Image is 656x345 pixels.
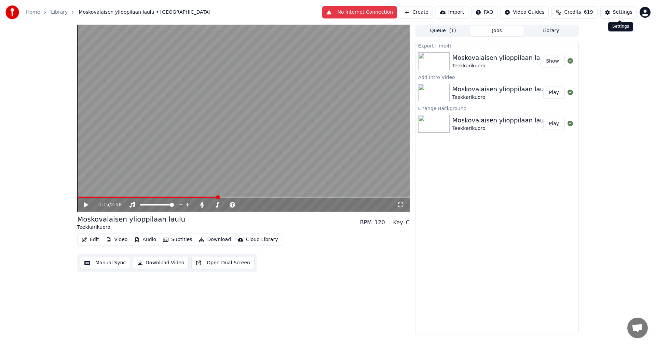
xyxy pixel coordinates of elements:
[400,6,433,18] button: Create
[393,218,403,227] div: Key
[103,235,130,244] button: Video
[132,235,159,244] button: Audio
[471,6,497,18] button: FAQ
[524,26,578,36] button: Library
[452,63,550,69] div: Teekkarikuoro
[449,27,456,34] span: ( 1 )
[111,201,122,208] span: 2:58
[600,6,637,18] button: Settings
[415,73,578,81] div: Add Intro Video
[564,9,581,16] span: Credits
[191,257,255,269] button: Open Dual Screen
[160,235,195,244] button: Subtitles
[99,201,115,208] div: /
[374,218,385,227] div: 120
[627,318,648,338] div: Avoin keskustelu
[360,218,372,227] div: BPM
[452,53,550,63] div: Moskovalaisen ylioppilaan laulu
[26,9,210,16] nav: breadcrumb
[51,9,68,16] a: Library
[470,26,524,36] button: Jobs
[322,6,397,18] button: No Internet Connection
[196,235,234,244] button: Download
[79,235,102,244] button: Edit
[540,55,565,67] button: Show
[584,9,593,16] span: 619
[133,257,189,269] button: Download Video
[543,87,565,99] button: Play
[246,236,278,243] div: Cloud Library
[452,116,550,125] div: Moskovalaisen ylioppilaan laulu
[79,9,210,16] span: Moskovalaisen ylioppilaan laulu • [GEOGRAPHIC_DATA]
[452,94,550,101] div: Teekkarikuoro
[406,218,410,227] div: C
[99,201,109,208] span: 1:15
[415,41,578,50] div: Export [.mp4]
[5,5,19,19] img: youka
[608,22,633,31] div: Settings
[80,257,130,269] button: Manual Sync
[543,118,565,130] button: Play
[26,9,40,16] a: Home
[452,125,550,132] div: Teekkarikuoro
[452,84,550,94] div: Moskovalaisen ylioppilaan laulu
[416,26,470,36] button: Queue
[500,6,549,18] button: Video Guides
[436,6,468,18] button: Import
[77,214,185,224] div: Moskovalaisen ylioppilaan laulu
[415,104,578,112] div: Change Background
[551,6,597,18] button: Credits619
[613,9,632,16] div: Settings
[77,224,185,231] div: Teekkarikuoro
